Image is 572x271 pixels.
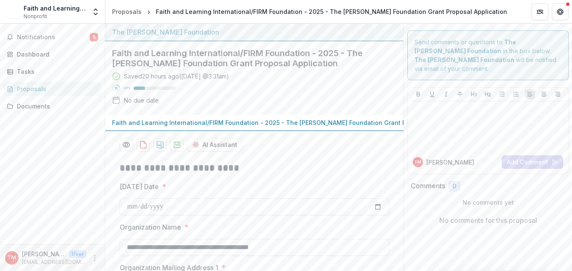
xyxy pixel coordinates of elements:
[120,182,159,192] p: [DATE] Date
[112,118,463,127] p: Faith and Learning International/FIRM Foundation - 2025 - The [PERSON_NAME] Foundation Grant Prop...
[3,82,102,96] a: Proposals
[413,89,423,99] button: Bold
[120,222,181,232] p: Organization Name
[124,85,130,91] p: 27 %
[120,138,133,152] button: Preview 030bed8c-05f8-4d66-9d57-7e57869441f9-0.pdf
[156,7,507,16] div: Faith and Learning International/FIRM Foundation - 2025 - The [PERSON_NAME] Foundation Grant Prop...
[8,255,16,260] div: Tarcisio Magurupira
[532,3,548,20] button: Partners
[17,84,95,93] div: Proposals
[483,89,493,99] button: Heading 2
[502,155,563,169] button: Add Comment
[109,5,145,18] a: Proposals
[497,89,507,99] button: Bullet List
[407,30,569,80] div: Send comments or questions to in the box below. will be notified via email of your comment.
[17,34,90,41] span: Notifications
[452,183,456,190] span: 0
[22,249,66,258] p: [PERSON_NAME]
[441,89,451,99] button: Italicize
[553,89,563,99] button: Align Right
[153,138,167,152] button: download-proposal
[170,138,184,152] button: download-proposal
[552,3,569,20] button: Get Help
[7,5,20,19] img: Faith and Learning International/FIRM Foundation
[24,13,47,20] span: Nonprofit
[539,89,549,99] button: Align Center
[90,33,98,41] span: 5
[411,198,565,207] p: No comments yet
[455,89,465,99] button: Strike
[427,89,437,99] button: Underline
[525,89,535,99] button: Align Left
[112,48,383,68] h2: Faith and Learning International/FIRM Foundation - 2025 - The [PERSON_NAME] Foundation Grant Prop...
[439,215,537,225] p: No comments for this proposal
[511,89,521,99] button: Ordered List
[3,30,102,44] button: Notifications5
[411,182,445,190] h2: Comments
[124,96,159,105] div: No due date
[112,27,397,37] div: The [PERSON_NAME] Foundation
[187,138,243,152] button: AI Assistant
[17,102,95,111] div: Documents
[414,160,421,164] div: Tarcisio Magurupira
[426,158,474,167] p: [PERSON_NAME]
[469,89,479,99] button: Heading 1
[69,250,86,258] p: User
[90,253,100,263] button: More
[17,67,95,76] div: Tasks
[112,7,142,16] div: Proposals
[3,99,102,113] a: Documents
[3,65,102,79] a: Tasks
[124,72,229,81] div: Saved 20 hours ago ( [DATE] @ 3:31am )
[90,3,102,20] button: Open entity switcher
[414,56,514,63] strong: The [PERSON_NAME] Foundation
[109,5,511,18] nav: breadcrumb
[24,4,86,13] div: Faith and Learning International/FIRM Foundation
[136,138,150,152] button: download-proposal
[17,50,95,59] div: Dashboard
[3,47,102,61] a: Dashboard
[22,258,86,266] p: [EMAIL_ADDRESS][DOMAIN_NAME]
